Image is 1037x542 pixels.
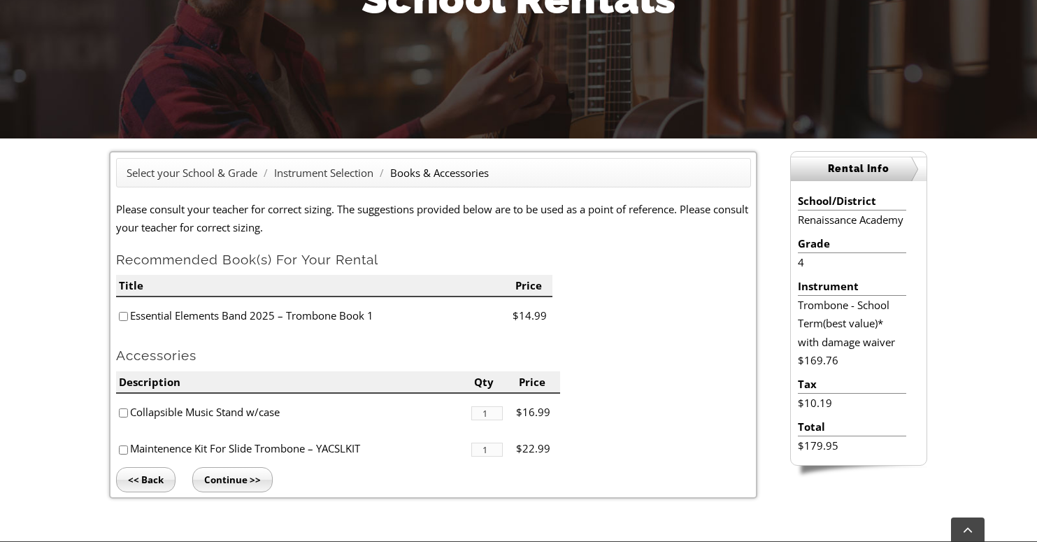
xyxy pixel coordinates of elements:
[790,466,927,478] img: sidebar-footer.png
[376,166,387,180] span: /
[798,436,906,455] li: $179.95
[116,297,513,334] li: Essential Elements Band 2025 – Trombone Book 1
[513,275,552,297] li: Price
[116,200,751,237] p: Please consult your teacher for correct sizing. The suggestions provided below are to be used as ...
[798,211,906,229] li: Renaissance Academy
[798,375,906,394] li: Tax
[116,251,751,269] h2: Recommended Book(s) For Your Rental
[516,371,561,394] li: Price
[516,430,561,467] li: $22.99
[798,418,906,436] li: Total
[116,347,751,364] h2: Accessories
[127,166,257,180] a: Select your School & Grade
[798,394,906,412] li: $10.19
[791,157,927,181] h2: Rental Info
[260,166,271,180] span: /
[116,467,176,492] input: << Back
[471,371,516,394] li: Qty
[116,430,471,467] li: Maintenence Kit For Slide Trombone – YACSLKIT
[390,164,489,182] li: Books & Accessories
[798,277,906,296] li: Instrument
[116,394,471,431] li: Collapsible Music Stand w/case
[513,297,552,334] li: $14.99
[798,234,906,253] li: Grade
[116,275,513,297] li: Title
[116,371,471,394] li: Description
[192,467,273,492] input: Continue >>
[274,166,373,180] a: Instrument Selection
[516,394,561,431] li: $16.99
[798,192,906,211] li: School/District
[798,296,906,369] li: Trombone - School Term(best value)* with damage waiver $169.76
[798,253,906,271] li: 4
